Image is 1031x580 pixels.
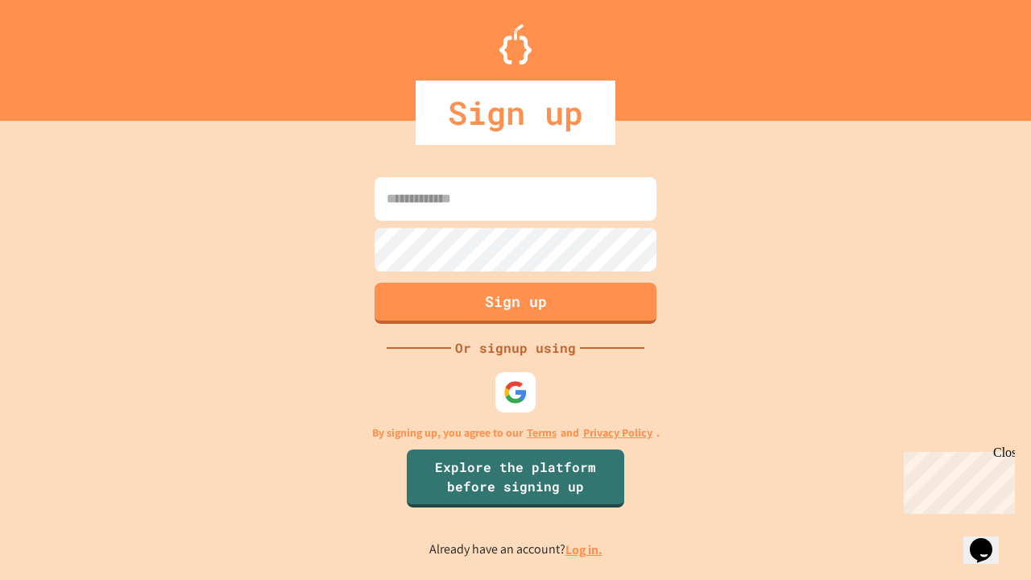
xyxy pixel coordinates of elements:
[372,425,660,441] p: By signing up, you agree to our and .
[565,541,602,558] a: Log in.
[583,425,652,441] a: Privacy Policy
[6,6,111,102] div: Chat with us now!Close
[451,338,580,358] div: Or signup using
[527,425,557,441] a: Terms
[897,445,1015,514] iframe: chat widget
[375,283,656,324] button: Sign up
[407,449,624,507] a: Explore the platform before signing up
[416,81,615,145] div: Sign up
[503,380,528,404] img: google-icon.svg
[429,540,602,560] p: Already have an account?
[499,24,532,64] img: Logo.svg
[963,516,1015,564] iframe: chat widget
